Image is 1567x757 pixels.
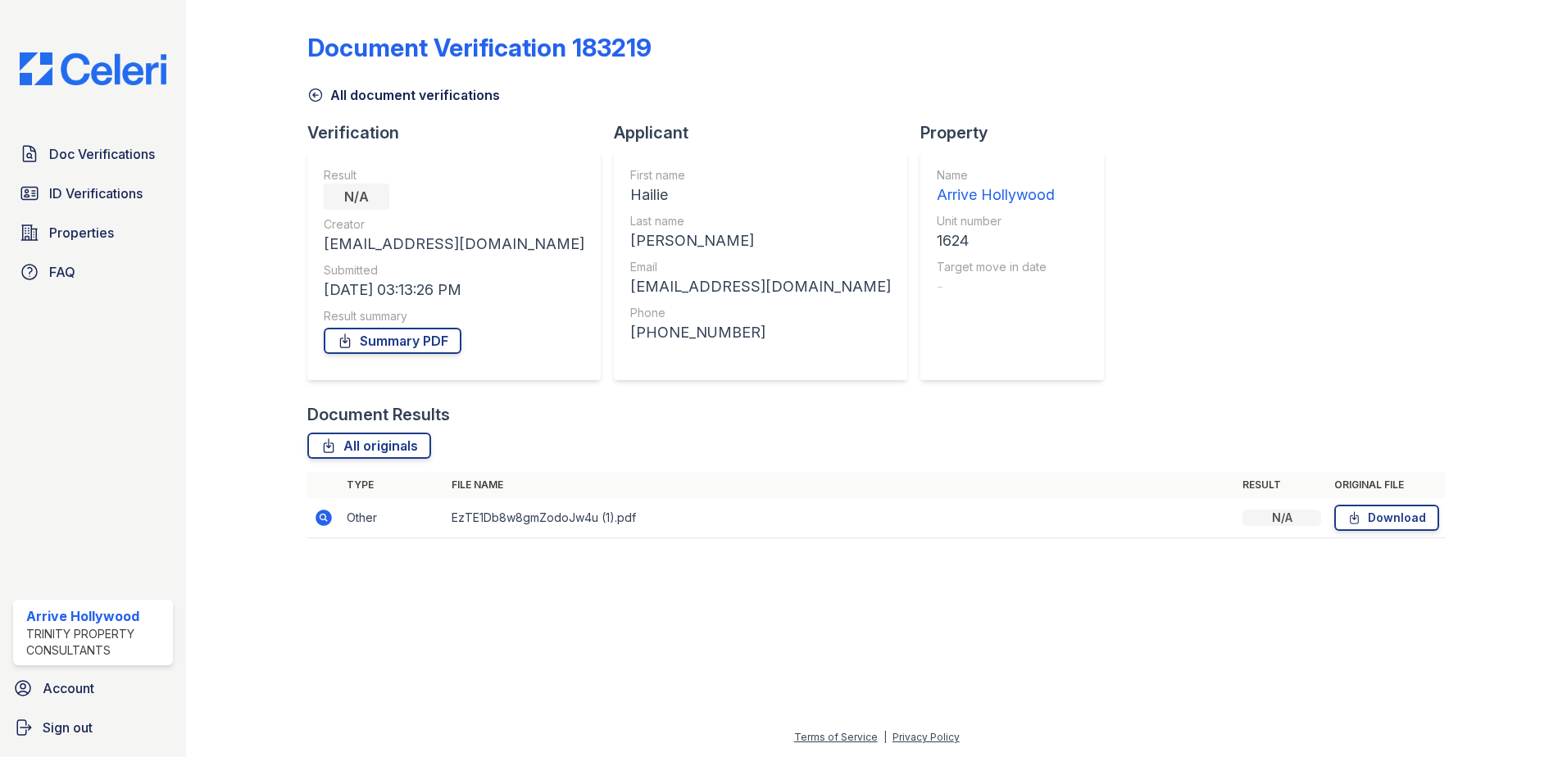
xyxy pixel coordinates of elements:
[937,213,1055,229] div: Unit number
[630,275,891,298] div: [EMAIL_ADDRESS][DOMAIN_NAME]
[883,731,887,743] div: |
[324,233,584,256] div: [EMAIL_ADDRESS][DOMAIN_NAME]
[307,403,450,426] div: Document Results
[630,321,891,344] div: [PHONE_NUMBER]
[937,275,1055,298] div: -
[7,672,179,705] a: Account
[324,216,584,233] div: Creator
[13,256,173,288] a: FAQ
[43,678,94,698] span: Account
[324,262,584,279] div: Submitted
[920,121,1117,144] div: Property
[1328,472,1446,498] th: Original file
[937,229,1055,252] div: 1624
[445,498,1236,538] td: EzTE1Db8w8gmZodoJw4u (1).pdf
[630,167,891,184] div: First name
[324,184,389,210] div: N/A
[1334,505,1439,531] a: Download
[937,167,1055,206] a: Name Arrive Hollywood
[937,184,1055,206] div: Arrive Hollywood
[614,121,920,144] div: Applicant
[340,472,445,498] th: Type
[324,167,584,184] div: Result
[630,184,891,206] div: Hailie
[49,184,143,203] span: ID Verifications
[307,433,431,459] a: All originals
[630,229,891,252] div: [PERSON_NAME]
[26,626,166,659] div: Trinity Property Consultants
[7,711,179,744] a: Sign out
[324,328,461,354] a: Summary PDF
[49,223,114,243] span: Properties
[307,33,652,62] div: Document Verification 183219
[937,167,1055,184] div: Name
[13,177,173,210] a: ID Verifications
[307,121,614,144] div: Verification
[630,213,891,229] div: Last name
[7,52,179,85] img: CE_Logo_Blue-a8612792a0a2168367f1c8372b55b34899dd931a85d93a1a3d3e32e68fde9ad4.png
[307,85,500,105] a: All document verifications
[340,498,445,538] td: Other
[445,472,1236,498] th: File name
[1242,510,1321,526] div: N/A
[630,259,891,275] div: Email
[324,279,584,301] div: [DATE] 03:13:26 PM
[43,718,93,737] span: Sign out
[49,262,75,282] span: FAQ
[324,308,584,324] div: Result summary
[937,259,1055,275] div: Target move in date
[13,216,173,249] a: Properties
[13,138,173,170] a: Doc Verifications
[630,305,891,321] div: Phone
[26,606,166,626] div: Arrive Hollywood
[49,144,155,164] span: Doc Verifications
[893,731,960,743] a: Privacy Policy
[1236,472,1328,498] th: Result
[794,731,878,743] a: Terms of Service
